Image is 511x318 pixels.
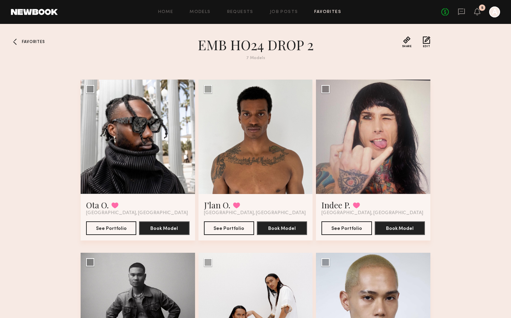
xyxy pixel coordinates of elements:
[402,45,412,48] span: Share
[375,221,425,235] button: Book Model
[423,36,430,48] button: Edit
[158,10,174,14] a: Home
[204,210,306,216] span: [GEOGRAPHIC_DATA], [GEOGRAPHIC_DATA]
[321,221,372,235] button: See Portfolio
[314,10,341,14] a: Favorites
[257,221,307,235] button: Book Model
[204,199,230,210] a: J’lan O.
[139,221,189,235] button: Book Model
[133,36,378,53] h1: EMB HO24 DROP 2
[133,56,378,60] div: 7 Models
[11,36,22,47] a: Favorites
[22,40,45,44] span: Favorites
[86,210,188,216] span: [GEOGRAPHIC_DATA], [GEOGRAPHIC_DATA]
[321,210,423,216] span: [GEOGRAPHIC_DATA], [GEOGRAPHIC_DATA]
[481,6,483,10] div: 5
[270,10,298,14] a: Job Posts
[489,6,500,17] a: A
[257,225,307,231] a: Book Model
[86,199,109,210] a: Ota O.
[402,36,412,48] button: Share
[321,199,350,210] a: Indee P.
[375,225,425,231] a: Book Model
[423,45,430,48] span: Edit
[139,225,189,231] a: Book Model
[190,10,210,14] a: Models
[227,10,253,14] a: Requests
[86,221,136,235] button: See Portfolio
[204,221,254,235] button: See Portfolio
